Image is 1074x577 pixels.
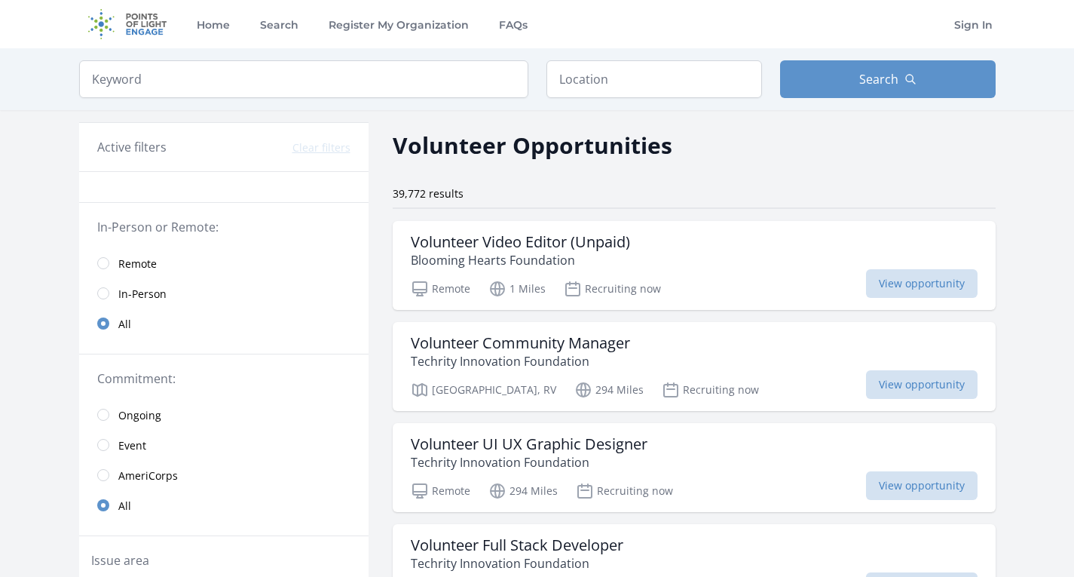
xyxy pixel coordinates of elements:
[118,468,178,483] span: AmeriCorps
[79,248,369,278] a: Remote
[488,482,558,500] p: 294 Miles
[97,218,350,236] legend: In-Person or Remote:
[411,352,630,370] p: Techrity Innovation Foundation
[411,453,647,471] p: Techrity Innovation Foundation
[393,322,996,411] a: Volunteer Community Manager Techrity Innovation Foundation [GEOGRAPHIC_DATA], RV 294 Miles Recrui...
[411,536,623,554] h3: Volunteer Full Stack Developer
[411,334,630,352] h3: Volunteer Community Manager
[79,460,369,490] a: AmeriCorps
[393,221,996,310] a: Volunteer Video Editor (Unpaid) Blooming Hearts Foundation Remote 1 Miles Recruiting now View opp...
[91,551,149,569] legend: Issue area
[393,186,464,201] span: 39,772 results
[411,280,470,298] p: Remote
[118,438,146,453] span: Event
[79,490,369,520] a: All
[780,60,996,98] button: Search
[79,60,528,98] input: Keyword
[118,499,131,514] span: All
[118,408,161,423] span: Ongoing
[118,317,131,332] span: All
[564,280,661,298] p: Recruiting now
[411,251,630,269] p: Blooming Hearts Foundation
[546,60,762,98] input: Location
[79,278,369,308] a: In-Person
[488,280,546,298] p: 1 Miles
[118,287,167,302] span: In-Person
[866,471,978,500] span: View opportunity
[866,269,978,298] span: View opportunity
[393,423,996,512] a: Volunteer UI UX Graphic Designer Techrity Innovation Foundation Remote 294 Miles Recruiting now V...
[411,233,630,251] h3: Volunteer Video Editor (Unpaid)
[411,381,556,399] p: [GEOGRAPHIC_DATA], RV
[411,482,470,500] p: Remote
[574,381,644,399] p: 294 Miles
[662,381,759,399] p: Recruiting now
[97,370,350,388] legend: Commitment:
[576,482,673,500] p: Recruiting now
[97,138,167,156] h3: Active filters
[79,430,369,460] a: Event
[866,370,978,399] span: View opportunity
[411,435,647,453] h3: Volunteer UI UX Graphic Designer
[118,256,157,272] span: Remote
[859,70,898,88] span: Search
[79,400,369,430] a: Ongoing
[393,128,672,162] h2: Volunteer Opportunities
[79,308,369,339] a: All
[411,554,623,572] p: Techrity Innovation Foundation
[292,140,350,155] button: Clear filters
